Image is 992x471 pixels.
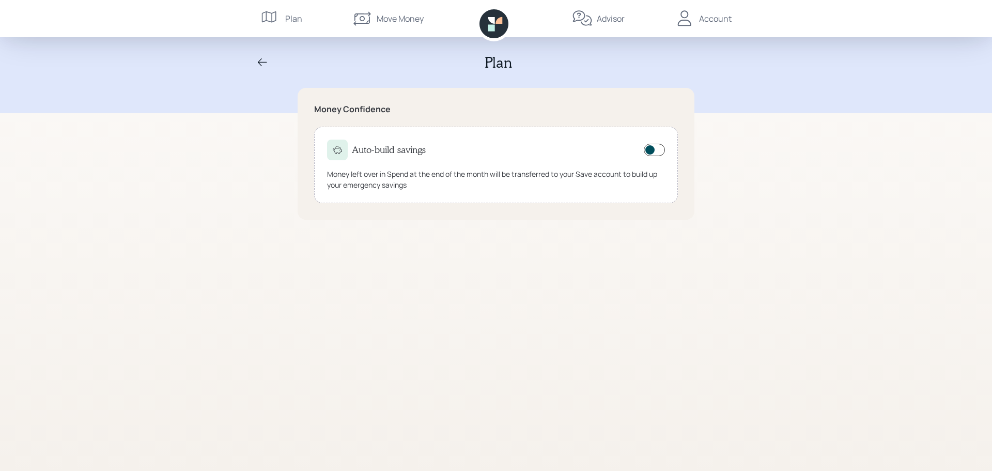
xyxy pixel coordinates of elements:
h2: Plan [485,54,512,71]
div: Move Money [377,12,424,25]
h4: Auto-build savings [352,144,426,156]
div: Account [699,12,732,25]
h5: Money Confidence [314,104,678,114]
div: Advisor [597,12,625,25]
div: Plan [285,12,302,25]
div: Money left over in Spend at the end of the month will be transferred to your Save account to buil... [327,169,665,190]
